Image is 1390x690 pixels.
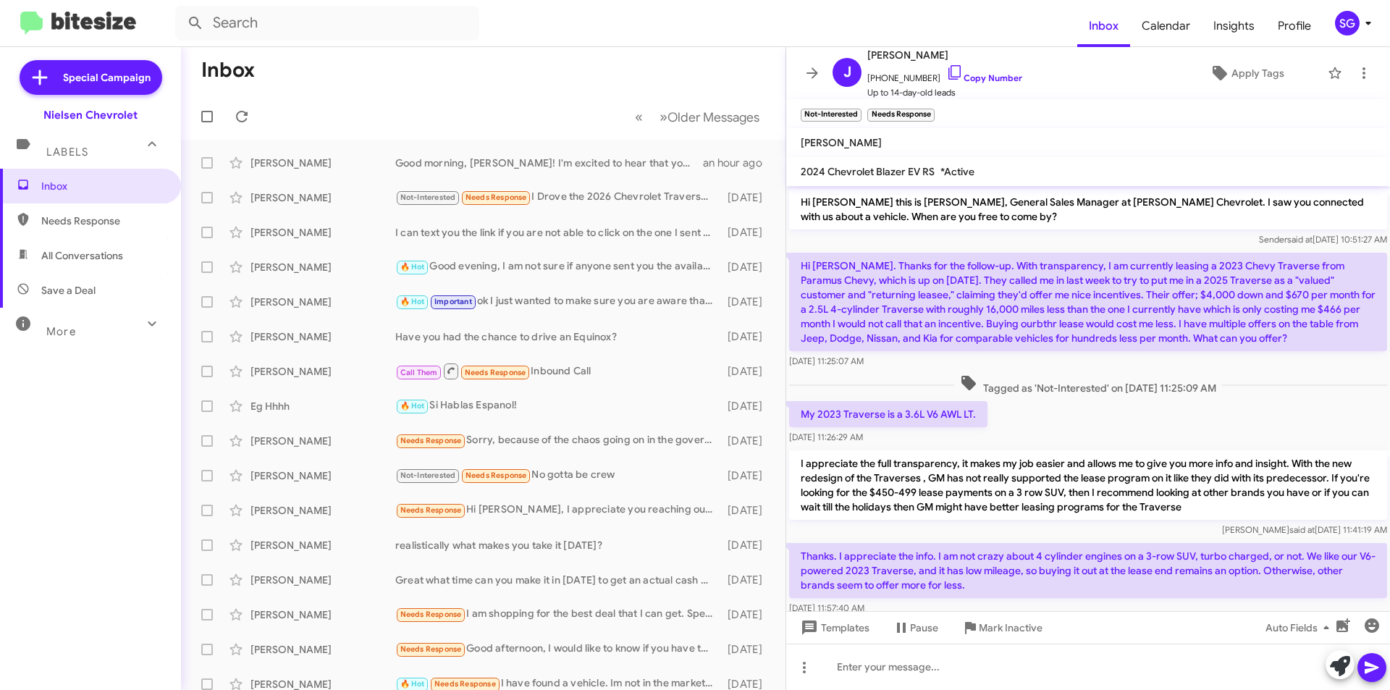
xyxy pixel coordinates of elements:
[1130,5,1202,47] a: Calendar
[720,573,774,587] div: [DATE]
[395,432,720,449] div: Sorry, because of the chaos going on in the government, I have to put a pause on my interest for ...
[720,399,774,413] div: [DATE]
[250,399,395,413] div: Eg Hhhh
[400,436,462,445] span: Needs Response
[950,615,1054,641] button: Mark Inactive
[720,468,774,483] div: [DATE]
[801,165,935,178] span: 2024 Chevrolet Blazer EV RS
[250,260,395,274] div: [PERSON_NAME]
[946,72,1022,83] a: Copy Number
[395,156,703,170] div: Good morning, [PERSON_NAME]! I'm excited to hear that you're considering a new truck for you and ...
[250,364,395,379] div: [PERSON_NAME]
[789,253,1387,351] p: Hi [PERSON_NAME]. Thanks for the follow-up. With transparency, I am currently leasing a 2023 Chev...
[395,362,720,380] div: Inbound Call
[250,225,395,240] div: [PERSON_NAME]
[786,615,881,641] button: Templates
[250,295,395,309] div: [PERSON_NAME]
[789,543,1387,598] p: Thanks. I appreciate the info. I am not crazy about 4 cylinder engines on a 3-row SUV, turbo char...
[395,258,720,275] div: Good evening, I am not sure if anyone sent you the available trucks, I just sent you the link to ...
[20,60,162,95] a: Special Campaign
[250,573,395,587] div: [PERSON_NAME]
[400,471,456,480] span: Not-Interested
[667,109,759,125] span: Older Messages
[466,471,527,480] span: Needs Response
[789,450,1387,520] p: I appreciate the full transparency, it makes my job easier and allows me to give you more info an...
[400,193,456,202] span: Not-Interested
[250,642,395,657] div: [PERSON_NAME]
[720,260,774,274] div: [DATE]
[63,70,151,85] span: Special Campaign
[46,325,76,338] span: More
[1289,524,1315,535] span: said at
[789,189,1387,230] p: Hi [PERSON_NAME] this is [PERSON_NAME], General Sales Manager at [PERSON_NAME] Chevrolet. I saw y...
[867,46,1022,64] span: [PERSON_NAME]
[881,615,950,641] button: Pause
[395,573,720,587] div: Great what time can you make it in [DATE] to get an actual cash value for your vehicle?
[940,165,974,178] span: *Active
[41,214,164,228] span: Needs Response
[434,297,472,306] span: Important
[41,283,96,298] span: Save a Deal
[720,607,774,622] div: [DATE]
[400,505,462,515] span: Needs Response
[395,467,720,484] div: No gotta be crew
[867,109,934,122] small: Needs Response
[1077,5,1130,47] span: Inbox
[651,102,768,132] button: Next
[400,297,425,306] span: 🔥 Hot
[400,644,462,654] span: Needs Response
[250,156,395,170] div: [PERSON_NAME]
[43,108,138,122] div: Nielsen Chevrolet
[400,679,425,689] span: 🔥 Hot
[1259,234,1387,245] span: Sender [DATE] 10:51:27 AM
[395,189,720,206] div: I Drove the 2026 Chevrolet Traverse High Country, Here Is My Honest Review - Autoblog [URL][DOMAI...
[720,329,774,344] div: [DATE]
[910,615,938,641] span: Pause
[1265,615,1335,641] span: Auto Fields
[720,364,774,379] div: [DATE]
[395,538,720,552] div: realistically what makes you take it [DATE]?
[41,179,164,193] span: Inbox
[801,136,882,149] span: [PERSON_NAME]
[1287,234,1313,245] span: said at
[400,262,425,272] span: 🔥 Hot
[1335,11,1360,35] div: SG
[843,61,851,84] span: J
[395,606,720,623] div: I am shopping for the best deal that I can get. Specifically looking for 0% interest on end of ye...
[201,59,255,82] h1: Inbox
[395,397,720,414] div: Si Hablas Espanol!
[635,108,643,126] span: «
[867,85,1022,100] span: Up to 14-day-old leads
[250,538,395,552] div: [PERSON_NAME]
[720,225,774,240] div: [DATE]
[979,615,1042,641] span: Mark Inactive
[434,679,496,689] span: Needs Response
[627,102,768,132] nav: Page navigation example
[46,146,88,159] span: Labels
[720,538,774,552] div: [DATE]
[660,108,667,126] span: »
[41,248,123,263] span: All Conversations
[720,503,774,518] div: [DATE]
[867,64,1022,85] span: [PHONE_NUMBER]
[250,468,395,483] div: [PERSON_NAME]
[789,432,863,442] span: [DATE] 11:26:29 AM
[720,434,774,448] div: [DATE]
[465,368,526,377] span: Needs Response
[789,401,987,427] p: My 2023 Traverse is a 3.6L V6 AWL LT.
[789,602,864,613] span: [DATE] 11:57:40 AM
[798,615,869,641] span: Templates
[703,156,774,170] div: an hour ago
[250,503,395,518] div: [PERSON_NAME]
[250,329,395,344] div: [PERSON_NAME]
[789,355,864,366] span: [DATE] 11:25:07 AM
[720,190,774,205] div: [DATE]
[1202,5,1266,47] a: Insights
[1254,615,1347,641] button: Auto Fields
[1266,5,1323,47] a: Profile
[250,190,395,205] div: [PERSON_NAME]
[720,295,774,309] div: [DATE]
[466,193,527,202] span: Needs Response
[400,610,462,619] span: Needs Response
